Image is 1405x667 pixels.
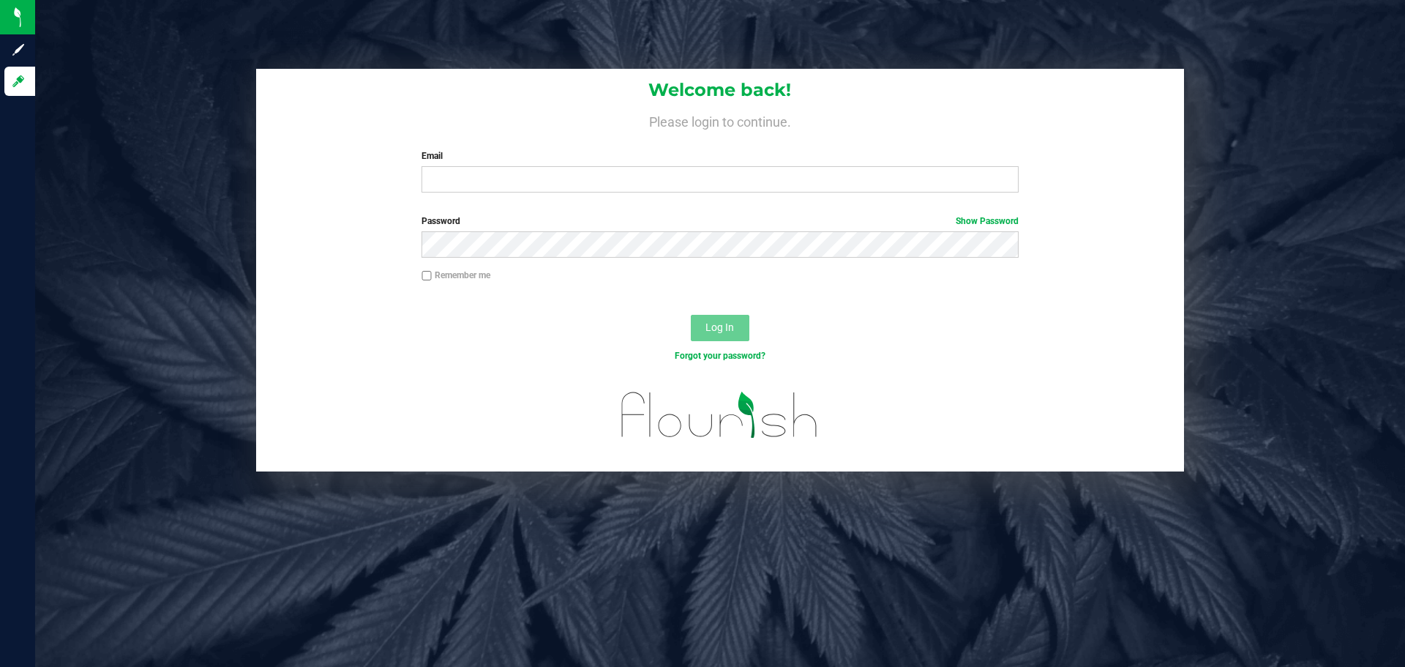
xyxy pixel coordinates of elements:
[956,216,1019,226] a: Show Password
[421,216,460,226] span: Password
[421,149,1018,163] label: Email
[256,111,1184,129] h4: Please login to continue.
[705,321,734,333] span: Log In
[11,42,26,57] inline-svg: Sign up
[675,351,765,361] a: Forgot your password?
[256,81,1184,100] h1: Welcome back!
[421,269,490,282] label: Remember me
[421,271,432,281] input: Remember me
[11,74,26,89] inline-svg: Log in
[604,378,836,452] img: flourish_logo.svg
[691,315,749,341] button: Log In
